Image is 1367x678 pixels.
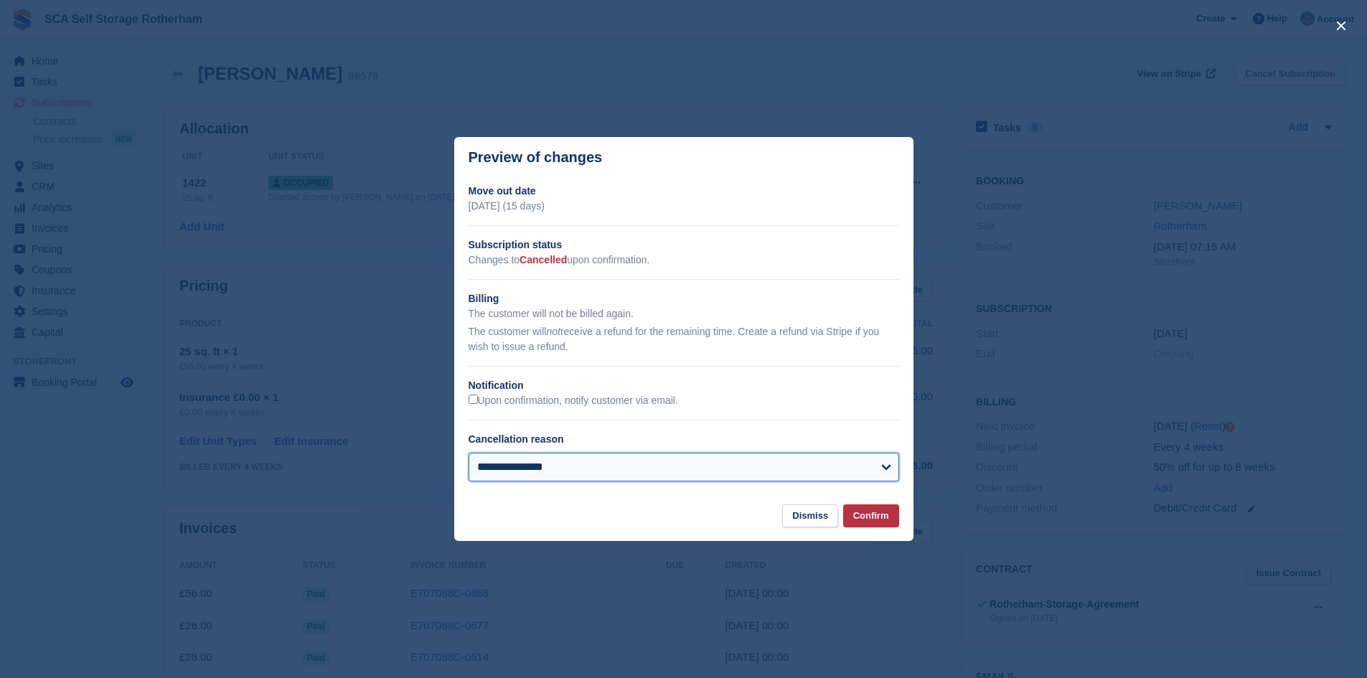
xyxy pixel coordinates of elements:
[469,199,899,214] p: [DATE] (15 days)
[469,324,899,354] p: The customer will receive a refund for the remaining time. Create a refund via Stripe if you wish...
[1330,14,1353,37] button: close
[469,253,899,268] p: Changes to upon confirmation.
[469,395,678,408] label: Upon confirmation, notify customer via email.
[469,378,899,393] h2: Notification
[469,184,899,199] h2: Move out date
[469,306,899,321] p: The customer will not be billed again.
[469,433,564,445] label: Cancellation reason
[469,291,899,306] h2: Billing
[469,395,478,404] input: Upon confirmation, notify customer via email.
[469,237,899,253] h2: Subscription status
[469,149,603,166] p: Preview of changes
[520,254,567,265] span: Cancelled
[546,326,560,337] em: not
[782,504,838,528] button: Dismiss
[843,504,899,528] button: Confirm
